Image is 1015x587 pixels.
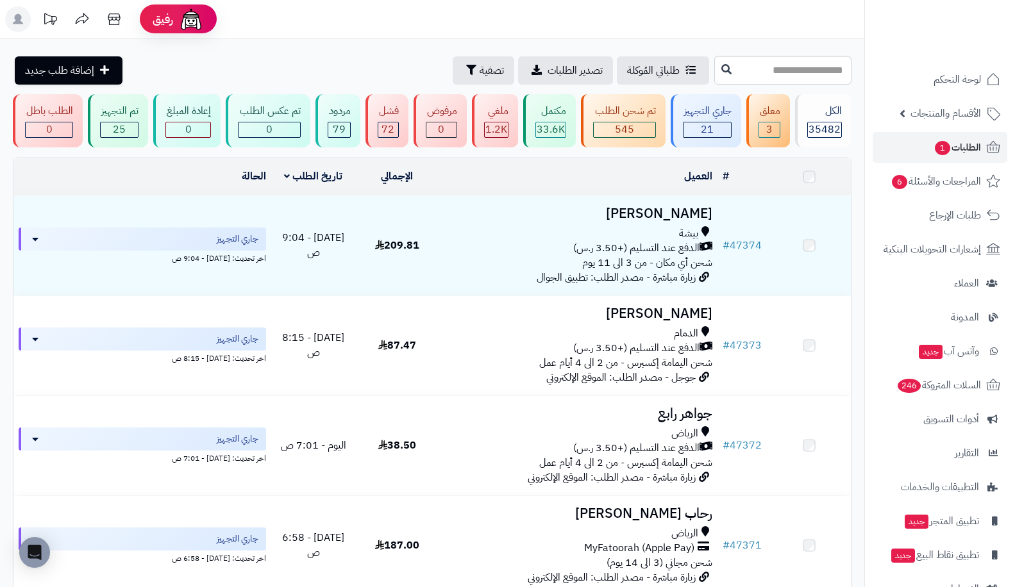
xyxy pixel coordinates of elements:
[426,122,457,137] div: 0
[469,94,521,147] a: ملغي 1.2K
[723,338,762,353] a: #47373
[282,530,344,560] span: [DATE] - 6:58 ص
[333,122,346,137] span: 79
[484,104,508,119] div: ملغي
[444,206,713,221] h3: [PERSON_NAME]
[19,251,266,264] div: اخر تحديث: [DATE] - 9:04 ص
[918,342,979,360] span: وآتس آب
[378,338,416,353] span: 87.47
[242,169,266,184] a: الحالة
[896,376,981,394] span: السلات المتروكة
[528,570,696,585] span: زيارة مباشرة - مصدر الطلب: الموقع الإلكتروني
[548,63,603,78] span: تصدير الطلبات
[873,438,1007,468] a: التقارير
[573,441,700,456] span: الدفع عند التسليم (+3.50 ر.س)
[444,506,713,521] h3: رحاب [PERSON_NAME]
[328,104,351,119] div: مردود
[759,104,780,119] div: معلق
[378,122,398,137] div: 72
[873,472,1007,502] a: التطبيقات والخدمات
[239,122,299,137] div: 0
[166,122,210,137] div: 0
[521,94,578,147] a: مكتمل 33.6K
[485,122,507,137] span: 1.2K
[185,122,192,137] span: 0
[217,233,258,245] span: جاري التجهيز
[217,333,258,345] span: جاري التجهيز
[19,537,50,568] div: Open Intercom Messenger
[381,169,413,184] a: الإجمالي
[607,555,712,570] span: شحن مجاني (3 الى 14 يوم)
[178,6,204,32] img: ai-face.png
[684,122,731,137] div: 21
[594,122,655,137] div: 545
[723,169,729,184] a: #
[898,379,921,393] span: 246
[375,238,419,253] span: 209.81
[536,122,566,137] div: 33587
[328,122,350,137] div: 79
[528,470,696,485] span: زيارة مباشرة - مصدر الطلب: الموقع الإلكتروني
[266,122,273,137] span: 0
[537,270,696,285] span: زيارة مباشرة - مصدر الطلب: تطبيق الجوال
[873,336,1007,367] a: وآتس آبجديد
[873,132,1007,163] a: الطلبات1
[101,122,138,137] div: 25
[165,104,211,119] div: إعادة المبلغ
[444,406,713,421] h3: جواهر رابع
[593,104,655,119] div: تم شحن الطلب
[19,351,266,364] div: اخر تحديث: [DATE] - 8:15 ص
[723,238,762,253] a: #47374
[378,104,399,119] div: فشل
[426,104,457,119] div: مرفوض
[873,64,1007,95] a: لوحة التحكم
[671,526,698,541] span: الرياض
[573,341,700,356] span: الدفع عند التسليم (+3.50 ر.س)
[674,326,698,341] span: الدمام
[378,438,416,453] span: 38.50
[535,104,566,119] div: مكتمل
[537,122,565,137] span: 33.6K
[891,172,981,190] span: المراجعات والأسئلة
[793,94,854,147] a: الكل35482
[284,169,342,184] a: تاريخ الطلب
[903,512,979,530] span: تطبيق المتجر
[518,56,613,85] a: تصدير الطلبات
[935,141,950,155] span: 1
[485,122,508,137] div: 1150
[282,330,344,360] span: [DATE] - 8:15 ص
[617,56,709,85] a: طلباتي المُوكلة
[671,426,698,441] span: الرياض
[884,240,981,258] span: إشعارات التحويلات البنكية
[873,370,1007,401] a: السلات المتروكة246
[282,230,344,260] span: [DATE] - 9:04 ص
[744,94,793,147] a: معلق 3
[573,241,700,256] span: الدفع عند التسليم (+3.50 ر.س)
[411,94,469,147] a: مرفوض 0
[923,410,979,428] span: أدوات التسويق
[679,226,698,241] span: بيشة
[892,175,907,189] span: 6
[100,104,138,119] div: تم التجهيز
[873,404,1007,434] a: أدوات التسويق
[281,438,346,453] span: اليوم - 7:01 ص
[25,104,73,119] div: الطلب باطل
[223,94,312,147] a: تم عكس الطلب 0
[809,122,841,137] span: 35482
[873,200,1007,231] a: طلبات الإرجاع
[363,94,411,147] a: فشل 72
[217,433,258,445] span: جاري التجهيز
[759,122,780,137] div: 3
[546,370,696,385] span: جوجل - مصدر الطلب: الموقع الإلكتروني
[238,104,300,119] div: تم عكس الطلب
[375,538,419,553] span: 187.00
[217,533,258,545] span: جاري التجهيز
[668,94,744,147] a: جاري التجهيز 21
[151,94,223,147] a: إعادة المبلغ 0
[539,355,712,370] span: شحن اليمامة إكسبرس - من 2 الى 4 أيام عمل
[438,122,444,137] span: 0
[723,438,730,453] span: #
[901,478,979,496] span: التطبيقات والخدمات
[873,540,1007,570] a: تطبيق نقاط البيعجديد
[873,302,1007,333] a: المدونة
